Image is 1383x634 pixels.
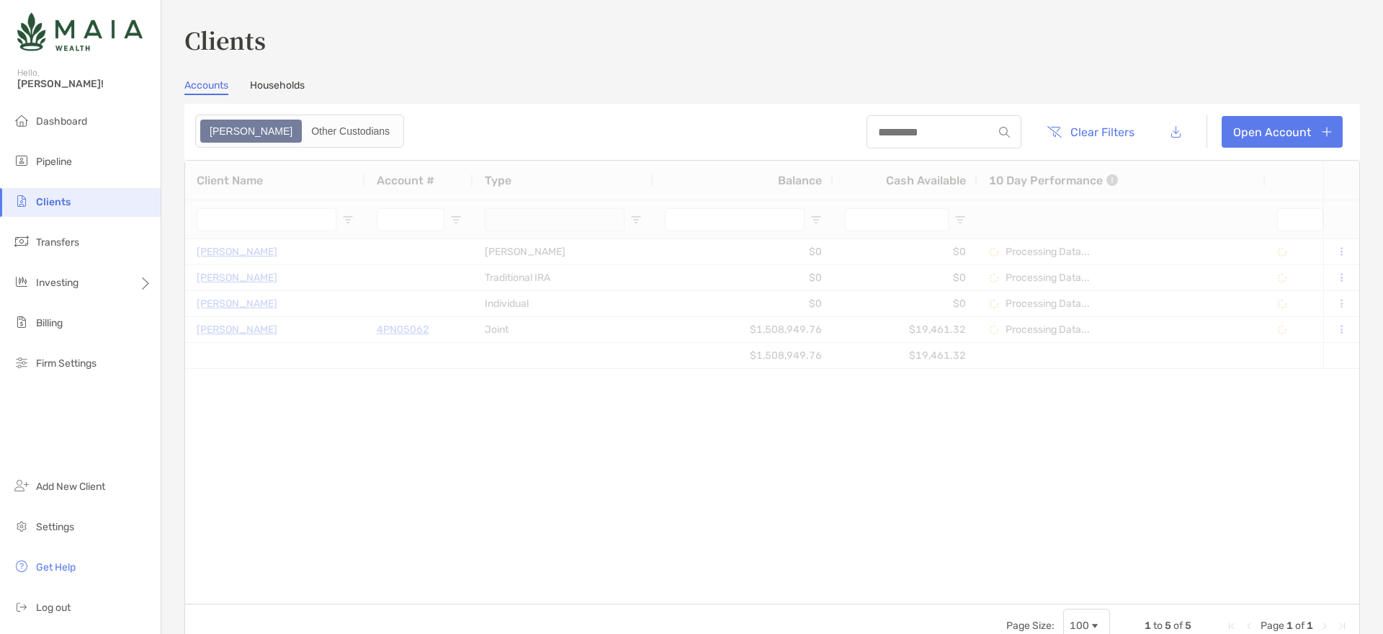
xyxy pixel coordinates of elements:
button: Clear Filters [1036,116,1145,148]
span: Billing [36,317,63,329]
span: 5 [1185,620,1191,632]
img: settings icon [13,517,30,535]
span: Get Help [36,561,76,573]
span: Settings [36,521,74,533]
img: add_new_client icon [13,477,30,494]
span: Page [1261,620,1284,632]
img: dashboard icon [13,112,30,129]
span: Dashboard [36,115,87,128]
span: Firm Settings [36,357,97,370]
span: 1 [1286,620,1293,632]
a: Accounts [184,79,228,95]
img: transfers icon [13,233,30,250]
img: firm-settings icon [13,354,30,371]
div: Other Custodians [303,121,398,141]
img: billing icon [13,313,30,331]
img: clients icon [13,192,30,210]
span: to [1153,620,1163,632]
div: Last Page [1336,620,1348,632]
div: 100 [1070,620,1089,632]
span: Add New Client [36,481,105,493]
span: Log out [36,602,71,614]
div: First Page [1226,620,1237,632]
h3: Clients [184,23,1360,56]
span: Transfers [36,236,79,249]
a: Open Account [1222,116,1343,148]
span: 5 [1165,620,1171,632]
a: Households [250,79,305,95]
div: Zoe [202,121,300,141]
span: 1 [1307,620,1313,632]
div: Page Size: [1006,620,1055,632]
span: 1 [1145,620,1151,632]
span: of [1295,620,1304,632]
span: Investing [36,277,79,289]
img: input icon [999,127,1010,138]
img: pipeline icon [13,152,30,169]
div: segmented control [195,115,404,148]
div: Previous Page [1243,620,1255,632]
span: of [1173,620,1183,632]
img: investing icon [13,273,30,290]
img: logout icon [13,598,30,615]
div: Next Page [1319,620,1330,632]
img: Zoe Logo [17,6,143,58]
span: Clients [36,196,71,208]
img: get-help icon [13,558,30,575]
span: Pipeline [36,156,72,168]
span: [PERSON_NAME]! [17,78,152,90]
